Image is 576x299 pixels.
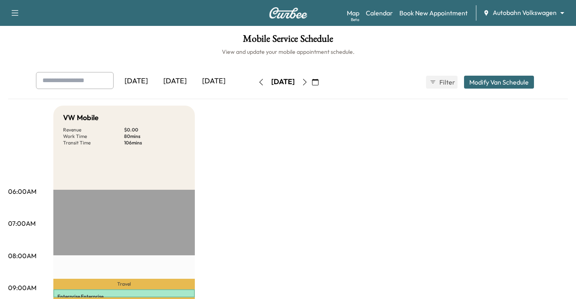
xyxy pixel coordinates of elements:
p: 09:00AM [8,283,36,293]
div: [DATE] [117,72,156,91]
p: Travel [53,279,195,289]
div: [DATE] [194,72,233,91]
p: 80 mins [124,133,185,140]
a: Book New Appointment [399,8,468,18]
div: [DATE] [156,72,194,91]
button: Filter [426,76,458,89]
a: MapBeta [347,8,359,18]
p: Revenue [63,127,124,133]
p: 106 mins [124,140,185,146]
p: 08:00AM [8,251,36,261]
p: 06:00AM [8,187,36,196]
span: Autobahn Volkswagen [493,8,557,17]
div: Beta [351,17,359,23]
p: 07:00AM [8,218,36,228]
p: $ 0.00 [124,127,185,133]
span: Filter [439,77,454,87]
h1: Mobile Service Schedule [8,34,568,48]
a: Calendar [366,8,393,18]
div: [DATE] [271,77,295,87]
h6: View and update your mobile appointment schedule. [8,48,568,56]
img: Curbee Logo [269,7,308,19]
p: Transit Time [63,140,124,146]
button: Modify Van Schedule [464,76,534,89]
h5: VW Mobile [63,112,99,123]
p: Work Time [63,133,124,140]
